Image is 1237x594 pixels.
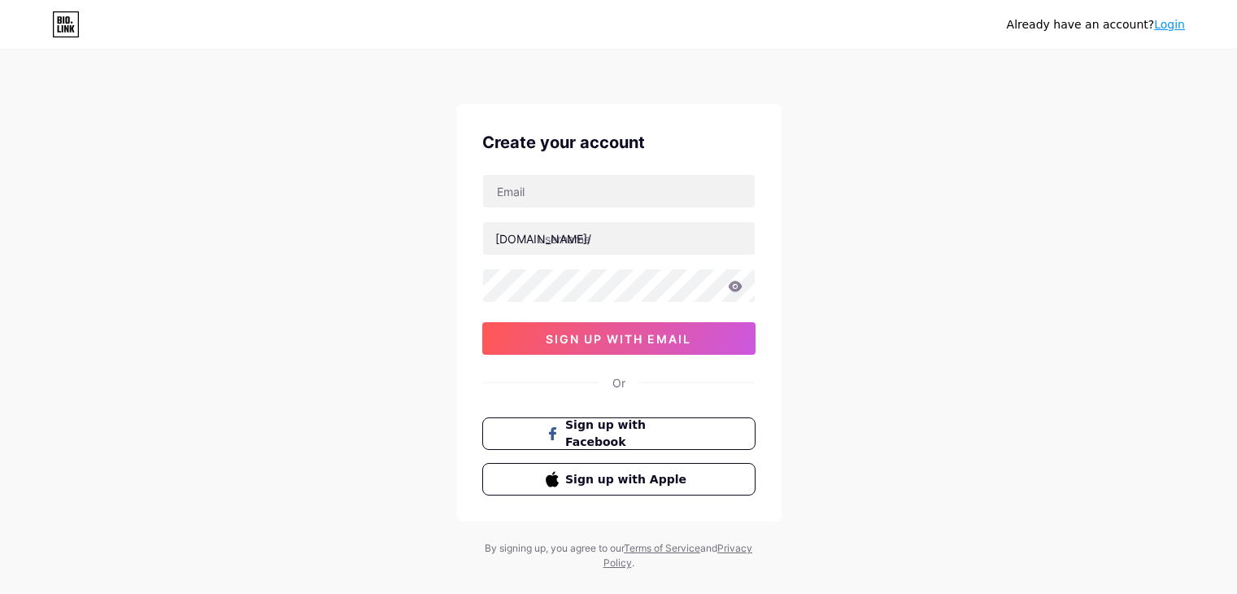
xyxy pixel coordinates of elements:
div: Or [612,374,625,391]
button: Sign up with Apple [482,463,756,496]
span: Sign up with Apple [565,471,691,488]
a: Login [1154,18,1185,31]
span: sign up with email [546,332,691,346]
div: [DOMAIN_NAME]/ [495,230,591,247]
a: Terms of Service [624,542,700,554]
input: username [483,222,755,255]
button: sign up with email [482,322,756,355]
input: Email [483,175,755,207]
div: Already have an account? [1007,16,1185,33]
div: Create your account [482,130,756,155]
button: Sign up with Facebook [482,417,756,450]
div: By signing up, you agree to our and . [481,541,757,570]
span: Sign up with Facebook [565,417,691,451]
